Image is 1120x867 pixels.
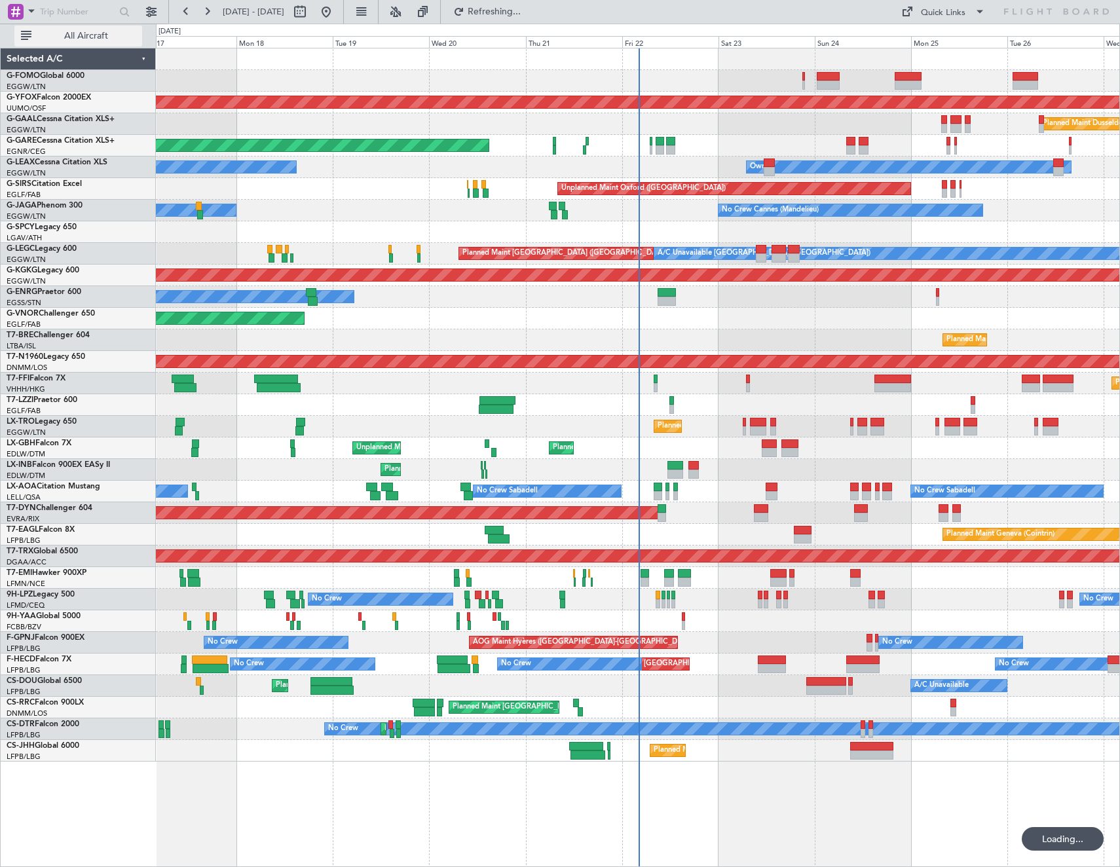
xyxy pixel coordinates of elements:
[7,504,36,512] span: T7-DYN
[7,137,37,145] span: G-GARE
[7,353,43,361] span: T7-N1960
[7,504,92,512] a: T7-DYNChallenger 604
[7,492,41,502] a: LELL/QSA
[356,438,572,458] div: Unplanned Maint [GEOGRAPHIC_DATA] ([GEOGRAPHIC_DATA])
[7,471,45,481] a: EDLW/DTM
[453,697,659,717] div: Planned Maint [GEOGRAPHIC_DATA] ([GEOGRAPHIC_DATA])
[7,94,91,101] a: G-YFOXFalcon 2000EX
[467,7,522,16] span: Refreshing...
[276,676,482,695] div: Planned Maint [GEOGRAPHIC_DATA] ([GEOGRAPHIC_DATA])
[447,1,526,22] button: Refreshing...
[7,363,47,373] a: DNMM/LOS
[7,709,47,718] a: DNMM/LOS
[7,418,77,426] a: LX-TROLegacy 650
[7,255,46,265] a: EGGW/LTN
[7,82,46,92] a: EGGW/LTN
[7,569,86,577] a: T7-EMIHawker 900XP
[7,514,39,524] a: EVRA/RIX
[7,147,46,157] a: EGNR/CEG
[658,416,864,436] div: Planned Maint [GEOGRAPHIC_DATA] ([GEOGRAPHIC_DATA])
[384,719,451,739] div: Planned Maint Sofia
[7,526,39,534] span: T7-EAGL
[815,36,911,48] div: Sun 24
[914,481,975,501] div: No Crew Sabadell
[7,202,83,210] a: G-JAGAPhenom 300
[7,288,37,296] span: G-ENRG
[7,483,37,490] span: LX-AOA
[7,267,37,274] span: G-KGKG
[921,7,965,20] div: Quick Links
[7,536,41,545] a: LFPB/LBG
[7,168,46,178] a: EGGW/LTN
[7,557,47,567] a: DGAA/ACC
[7,439,71,447] a: LX-GBHFalcon 7X
[7,72,84,80] a: G-FOMOGlobal 6000
[7,341,36,351] a: LTBA/ISL
[7,158,107,166] a: G-LEAXCessna Citation XLS
[7,612,36,620] span: 9H-YAA
[7,579,45,589] a: LFMN/NCE
[7,158,35,166] span: G-LEAX
[223,6,284,18] span: [DATE] - [DATE]
[622,36,719,48] div: Fri 22
[7,375,29,382] span: T7-FFI
[7,449,45,459] a: EDLW/DTM
[7,180,31,188] span: G-SIRS
[14,26,142,46] button: All Aircraft
[719,36,815,48] div: Sat 23
[7,730,41,740] a: LFPB/LBG
[1083,589,1113,609] div: No Crew
[7,591,33,599] span: 9H-LPZ
[7,677,82,685] a: CS-DOUGlobal 6500
[333,36,429,48] div: Tue 19
[7,212,46,221] a: EGGW/LTN
[234,654,264,674] div: No Crew
[7,384,45,394] a: VHHH/HKG
[7,331,90,339] a: T7-BREChallenger 604
[7,699,84,707] a: CS-RRCFalcon 900LX
[7,461,110,469] a: LX-INBFalcon 900EX EASy II
[7,612,81,620] a: 9H-YAAGlobal 5000
[654,741,860,760] div: Planned Maint [GEOGRAPHIC_DATA] ([GEOGRAPHIC_DATA])
[7,375,65,382] a: T7-FFIFalcon 7X
[7,310,39,318] span: G-VNOR
[7,202,37,210] span: G-JAGA
[501,654,531,674] div: No Crew
[914,676,969,695] div: A/C Unavailable
[7,233,42,243] a: LGAV/ATH
[7,276,46,286] a: EGGW/LTN
[462,244,669,263] div: Planned Maint [GEOGRAPHIC_DATA] ([GEOGRAPHIC_DATA])
[7,461,32,469] span: LX-INB
[7,94,37,101] span: G-YFOX
[7,644,41,654] a: LFPB/LBG
[7,428,46,437] a: EGGW/LTN
[895,1,992,22] button: Quick Links
[722,200,819,220] div: No Crew Cannes (Mandelieu)
[7,742,35,750] span: CS-JHH
[526,36,622,48] div: Thu 21
[7,320,41,329] a: EGLF/FAB
[7,310,95,318] a: G-VNORChallenger 650
[7,677,37,685] span: CS-DOU
[7,655,35,663] span: F-HECD
[7,752,41,762] a: LFPB/LBG
[999,654,1029,674] div: No Crew
[7,591,75,599] a: 9H-LPZLegacy 500
[553,438,699,458] div: Planned Maint Nice ([GEOGRAPHIC_DATA])
[7,72,40,80] span: G-FOMO
[7,687,41,697] a: LFPB/LBG
[140,36,236,48] div: Sun 17
[7,137,115,145] a: G-GARECessna Citation XLS+
[7,699,35,707] span: CS-RRC
[7,298,41,308] a: EGSS/STN
[328,719,358,739] div: No Crew
[7,418,35,426] span: LX-TRO
[7,353,85,361] a: T7-N1960Legacy 650
[7,396,33,404] span: T7-LZZI
[7,406,41,416] a: EGLF/FAB
[7,742,79,750] a: CS-JHHGlobal 6000
[7,396,77,404] a: T7-LZZIPraetor 600
[7,634,84,642] a: F-GPNJFalcon 900EX
[7,547,78,555] a: T7-TRXGlobal 6500
[7,331,33,339] span: T7-BRE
